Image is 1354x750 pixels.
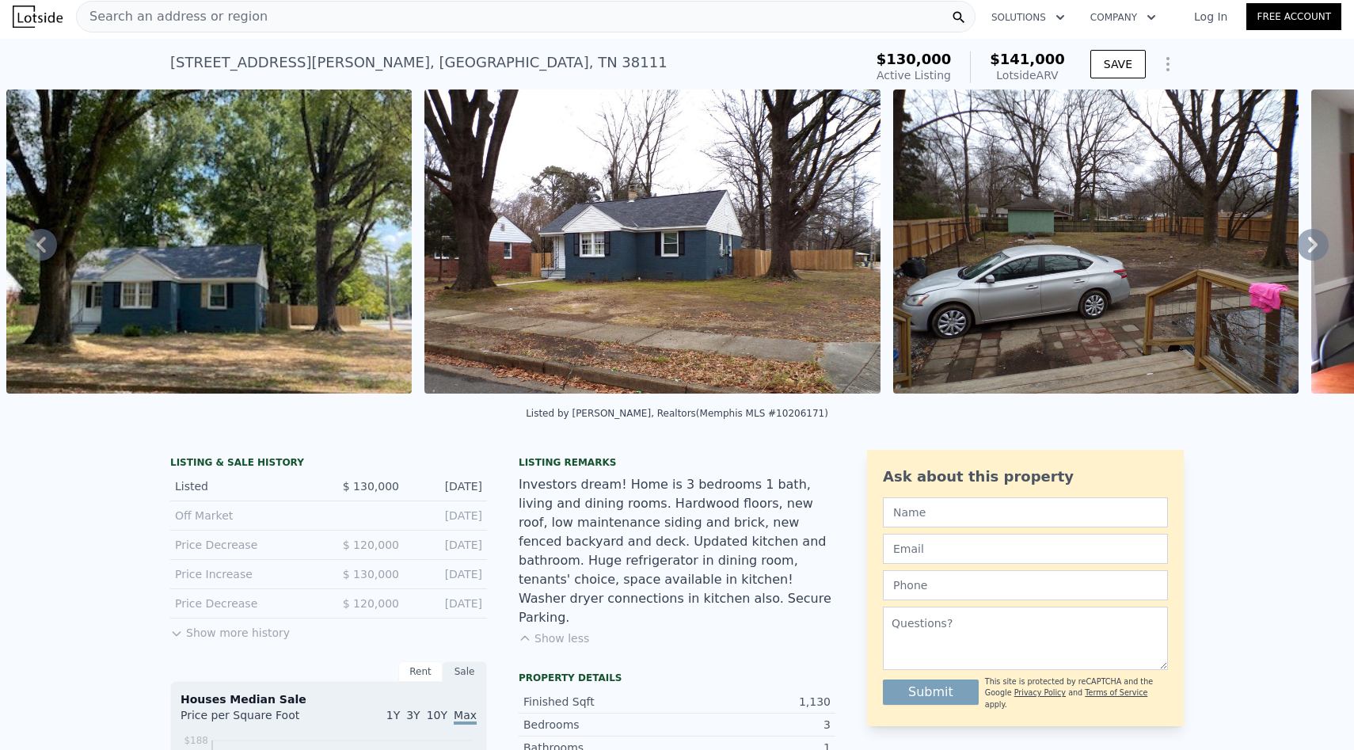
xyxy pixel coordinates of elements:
div: Off Market [175,508,316,523]
div: Finished Sqft [523,694,677,710]
div: [STREET_ADDRESS][PERSON_NAME] , [GEOGRAPHIC_DATA] , TN 38111 [170,51,667,74]
div: Listed [175,478,316,494]
div: Price Decrease [175,596,316,611]
div: LISTING & SALE HISTORY [170,456,487,472]
div: Sale [443,661,487,682]
span: $141,000 [990,51,1065,67]
span: $ 130,000 [343,480,399,493]
div: [DATE] [412,478,482,494]
span: Max [454,709,477,725]
span: 10Y [427,709,447,721]
span: Active Listing [877,69,951,82]
button: Show less [519,630,589,646]
img: Sale: 169745868 Parcel: 85817711 [893,89,1299,394]
div: [DATE] [412,566,482,582]
span: Search an address or region [77,7,268,26]
input: Email [883,534,1168,564]
button: Solutions [979,3,1078,32]
div: This site is protected by reCAPTCHA and the Google and apply. [985,676,1168,710]
div: Lotside ARV [990,67,1065,83]
div: Listed by [PERSON_NAME], Realtors (Memphis MLS #10206171) [526,408,828,419]
button: Submit [883,680,979,705]
img: Sale: 169745868 Parcel: 85817711 [424,89,880,394]
img: Lotside [13,6,63,28]
div: Houses Median Sale [181,691,477,707]
span: $ 130,000 [343,568,399,581]
div: Ask about this property [883,466,1168,488]
button: SAVE [1090,50,1146,78]
div: Price per Square Foot [181,707,329,733]
div: Price Increase [175,566,316,582]
a: Log In [1175,9,1246,25]
div: Listing remarks [519,456,835,469]
button: Show more history [170,619,290,641]
div: [DATE] [412,596,482,611]
div: Investors dream! Home is 3 bedrooms 1 bath, living and dining rooms. Hardwood floors, new roof, l... [519,475,835,627]
div: Rent [398,661,443,682]
input: Name [883,497,1168,527]
div: Bedrooms [523,717,677,733]
a: Free Account [1246,3,1341,30]
div: [DATE] [412,508,482,523]
span: 3Y [406,709,420,721]
a: Privacy Policy [1014,688,1066,697]
input: Phone [883,570,1168,600]
img: Sale: 169745868 Parcel: 85817711 [6,89,412,394]
span: 1Y [386,709,400,721]
button: Show Options [1152,48,1184,80]
span: $130,000 [877,51,952,67]
span: $ 120,000 [343,597,399,610]
div: 3 [677,717,831,733]
div: Property details [519,672,835,684]
a: Terms of Service [1085,688,1147,697]
div: 1,130 [677,694,831,710]
div: [DATE] [412,537,482,553]
span: $ 120,000 [343,539,399,551]
div: Price Decrease [175,537,316,553]
button: Company [1078,3,1169,32]
tspan: $188 [184,735,208,746]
